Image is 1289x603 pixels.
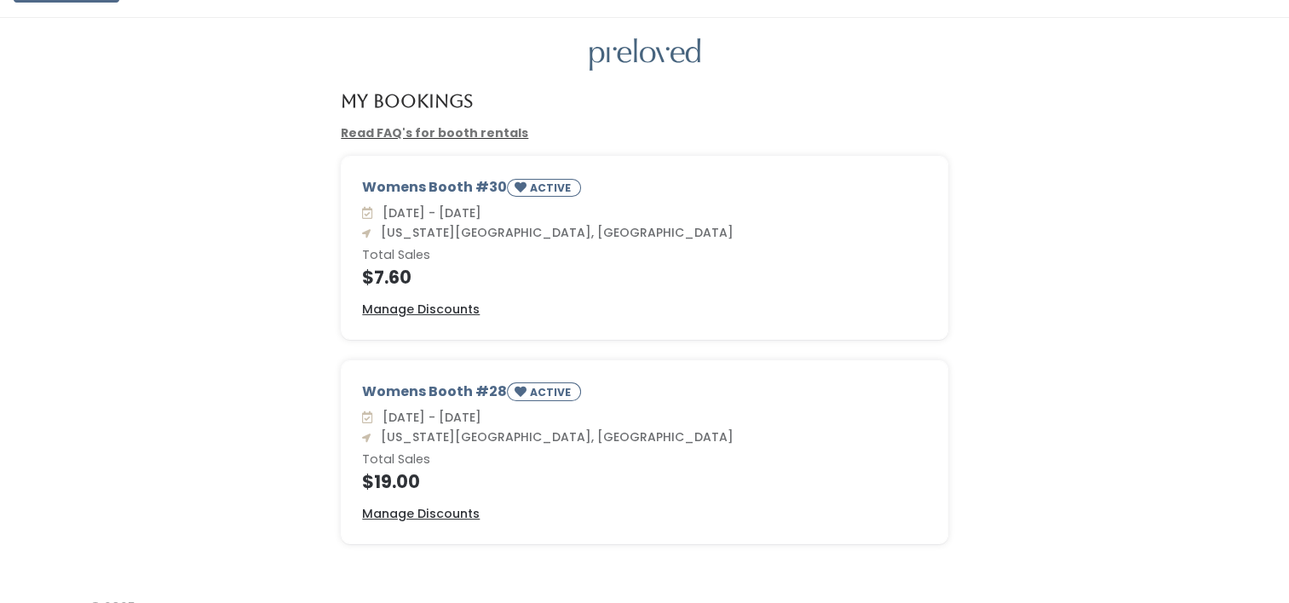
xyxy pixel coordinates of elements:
a: Read FAQ's for booth rentals [341,124,528,141]
u: Manage Discounts [362,505,480,522]
div: Womens Booth #28 [362,382,927,408]
a: Manage Discounts [362,301,480,319]
h4: My Bookings [341,91,473,111]
small: ACTIVE [530,181,574,195]
h4: $7.60 [362,267,927,287]
img: preloved logo [590,38,700,72]
h4: $19.00 [362,472,927,491]
span: [US_STATE][GEOGRAPHIC_DATA], [GEOGRAPHIC_DATA] [374,428,734,445]
u: Manage Discounts [362,301,480,318]
span: [DATE] - [DATE] [376,204,481,221]
span: [US_STATE][GEOGRAPHIC_DATA], [GEOGRAPHIC_DATA] [374,224,734,241]
a: Manage Discounts [362,505,480,523]
span: [DATE] - [DATE] [376,409,481,426]
h6: Total Sales [362,453,927,467]
small: ACTIVE [530,385,574,399]
div: Womens Booth #30 [362,177,927,204]
h6: Total Sales [362,249,927,262]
